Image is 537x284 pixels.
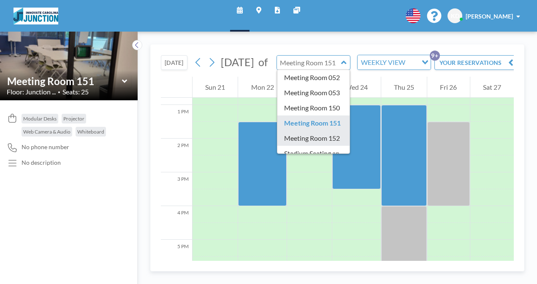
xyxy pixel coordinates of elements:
span: [DATE] [221,56,254,68]
span: Projector [63,115,84,122]
div: Sat 27 [470,77,514,98]
span: KD [451,12,459,20]
img: organization-logo [14,8,58,24]
p: 9+ [430,51,440,61]
span: [PERSON_NAME] [466,13,513,20]
div: Meeting Room 150 [277,100,350,115]
button: [DATE] [161,55,187,70]
div: 4 PM [161,206,192,240]
span: WEEKLY VIEW [359,57,407,68]
div: 2 PM [161,139,192,172]
div: Search for option [358,55,431,70]
input: Meeting Room 151 [277,56,342,70]
div: Meeting Room 053 [277,85,350,100]
div: Stadium Seating and Cafe area [277,146,350,161]
div: Mon 22 [238,77,286,98]
div: Fri 26 [427,77,469,98]
span: Web Camera & Audio [23,129,71,135]
input: Search for option [408,57,417,68]
div: 5 PM [161,240,192,273]
div: 3 PM [161,172,192,206]
div: Sun 21 [193,77,238,98]
span: No phone number [22,143,69,151]
input: Meeting Room 151 [7,75,122,87]
div: Thu 25 [381,77,427,98]
span: Floor: Junction ... [7,88,56,96]
div: Meeting Room 152 [277,131,350,146]
span: • [58,89,60,95]
div: 1 PM [161,105,192,139]
span: of [258,56,268,69]
div: No description [22,159,61,166]
div: Wed 24 [332,77,380,98]
span: Seats: 25 [62,88,89,96]
div: Meeting Room 052 [277,70,350,85]
div: Meeting Room 151 [277,115,350,131]
span: Whiteboard [77,129,104,135]
button: YOUR RESERVATIONS9+ [434,55,519,70]
span: Modular Desks [23,115,57,122]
